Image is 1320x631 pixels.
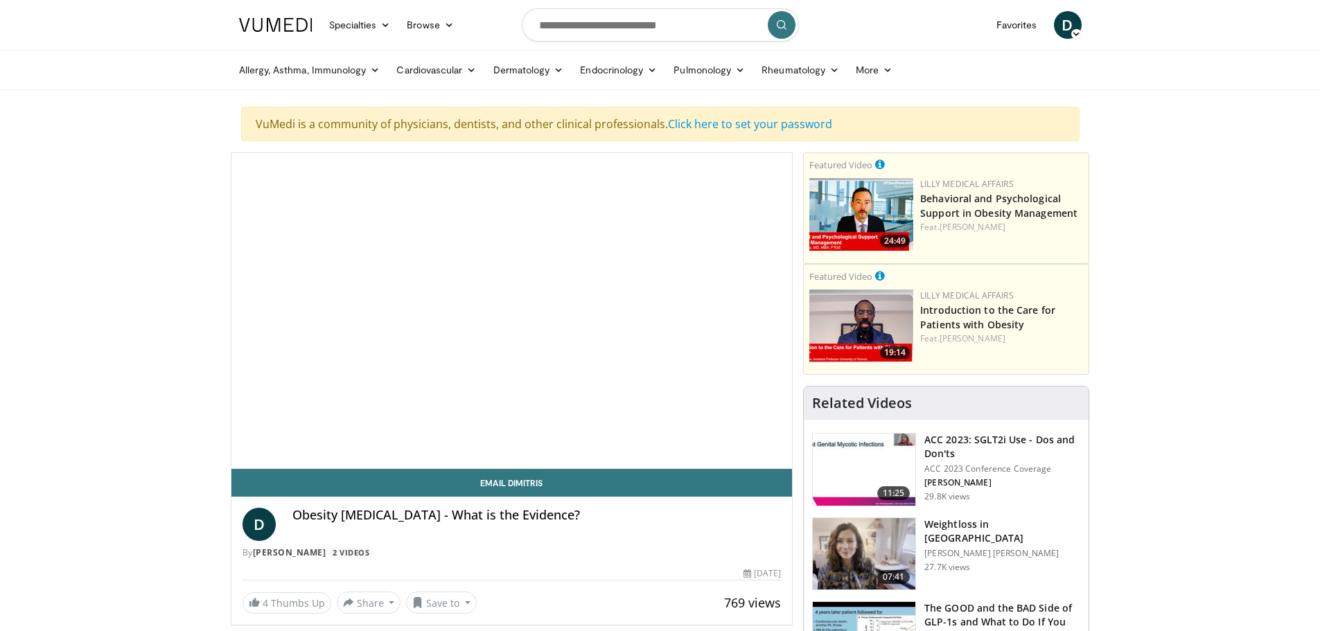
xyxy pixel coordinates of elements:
span: 4 [263,596,268,610]
small: Featured Video [809,270,872,283]
span: 07:41 [877,570,910,584]
h4: Obesity [MEDICAL_DATA] - What is the Evidence? [292,508,782,523]
a: Email Dimitris [231,469,793,497]
img: 9258cdf1-0fbf-450b-845f-99397d12d24a.150x105_q85_crop-smart_upscale.jpg [813,434,915,506]
a: D [1054,11,1082,39]
h3: ACC 2023: SGLT2i Use - Dos and Don'ts [924,433,1080,461]
a: 24:49 [809,178,913,251]
input: Search topics, interventions [522,8,799,42]
img: ba3304f6-7838-4e41-9c0f-2e31ebde6754.png.150x105_q85_crop-smart_upscale.png [809,178,913,251]
a: Lilly Medical Affairs [920,178,1014,190]
a: Pulmonology [665,56,753,84]
a: Click here to set your password [668,116,832,132]
a: 11:25 ACC 2023: SGLT2i Use - Dos and Don'ts ACC 2023 Conference Coverage [PERSON_NAME] 29.8K views [812,433,1080,506]
p: ACC 2023 Conference Coverage [924,463,1080,474]
span: 19:14 [880,346,910,359]
a: 19:14 [809,290,913,362]
p: 29.8K views [924,491,970,502]
div: Feat. [920,221,1083,233]
img: 9983fed1-7565-45be-8934-aef1103ce6e2.150x105_q85_crop-smart_upscale.jpg [813,518,915,590]
img: acc2e291-ced4-4dd5-b17b-d06994da28f3.png.150x105_q85_crop-smart_upscale.png [809,290,913,362]
a: D [243,508,276,541]
a: Endocrinology [572,56,665,84]
h3: Weightloss in [GEOGRAPHIC_DATA] [924,517,1080,545]
span: 24:49 [880,235,910,247]
p: [PERSON_NAME] [924,477,1080,488]
a: Dermatology [485,56,572,84]
h4: Related Videos [812,395,912,411]
a: 07:41 Weightloss in [GEOGRAPHIC_DATA] [PERSON_NAME] [PERSON_NAME] 27.7K views [812,517,1080,591]
span: 769 views [724,594,781,611]
a: Allergy, Asthma, Immunology [231,56,389,84]
a: 2 Videos [328,547,374,559]
a: Specialties [321,11,399,39]
a: Browse [398,11,462,39]
img: VuMedi Logo [239,18,313,32]
a: Introduction to the Care for Patients with Obesity [920,303,1055,331]
a: [PERSON_NAME] [940,332,1005,344]
a: More [847,56,901,84]
div: VuMedi is a community of physicians, dentists, and other clinical professionals. [241,107,1080,141]
a: [PERSON_NAME] [253,546,326,558]
a: Lilly Medical Affairs [920,290,1014,301]
a: Cardiovascular [388,56,484,84]
small: Featured Video [809,159,872,171]
div: Feat. [920,332,1083,345]
a: [PERSON_NAME] [940,221,1005,233]
div: [DATE] [743,567,781,580]
div: By [243,546,782,559]
p: 27.7K views [924,562,970,573]
p: [PERSON_NAME] [PERSON_NAME] [924,548,1080,559]
button: Save to [406,592,477,614]
video-js: Video Player [231,153,793,469]
a: Rheumatology [753,56,847,84]
button: Share [337,592,401,614]
a: 4 Thumbs Up [243,592,331,614]
span: 11:25 [877,486,910,500]
a: Favorites [988,11,1046,39]
a: Behavioral and Psychological Support in Obesity Management [920,192,1077,220]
